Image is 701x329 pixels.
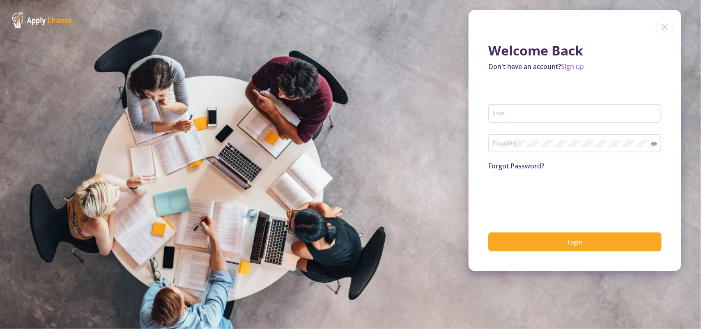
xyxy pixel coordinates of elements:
[488,161,544,170] a: Forgot Password?
[488,181,613,213] iframe: reCAPTCHA
[488,232,662,252] button: Login
[488,43,662,58] h1: Welcome Back
[656,18,674,36] img: close icon
[12,12,72,28] img: ApplyChance Logo
[561,62,584,71] a: Sign up
[488,62,662,71] p: Don't have an account?
[568,238,582,246] span: Login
